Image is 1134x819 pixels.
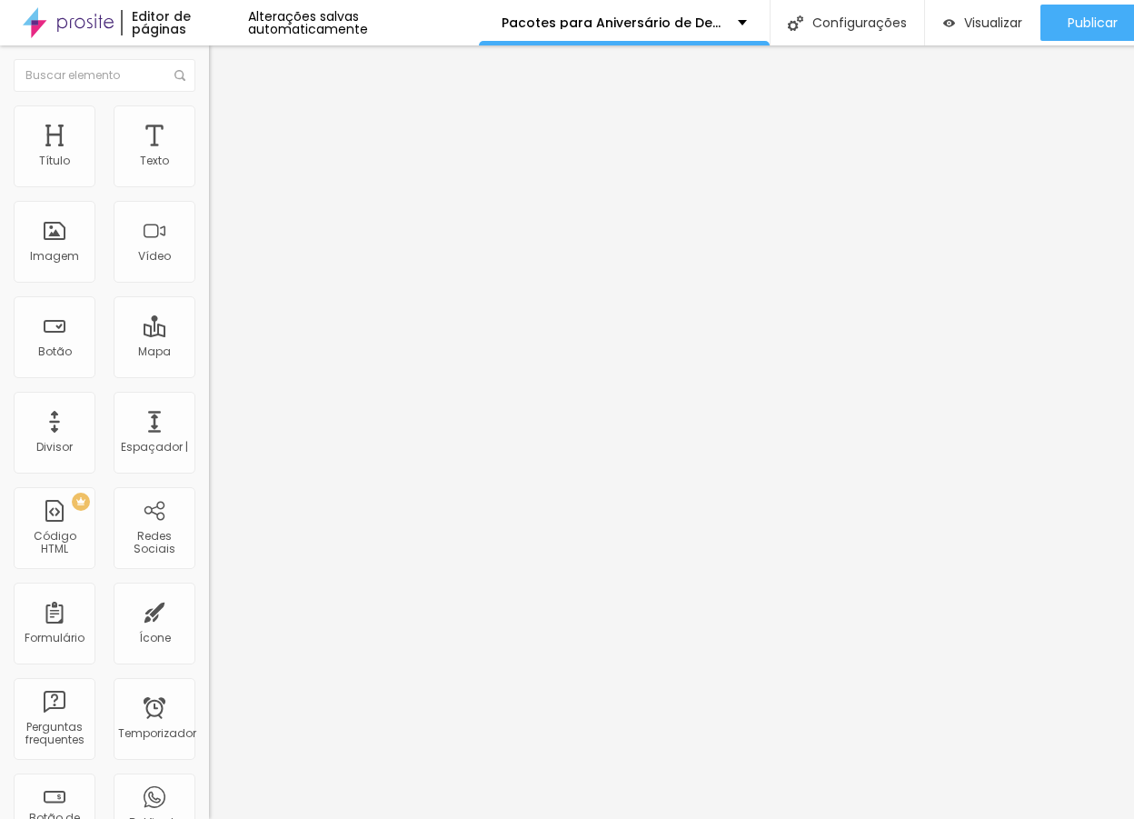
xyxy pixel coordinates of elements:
[39,155,70,167] div: Título
[502,16,724,29] p: Pacotes para Aniversário de Debutante
[38,345,72,358] div: Botão
[140,155,169,167] div: Texto
[138,250,171,263] div: Vídeo
[925,5,1040,41] button: Visualizar
[18,530,90,556] div: Código HTML
[36,441,73,454] div: Divisor
[25,632,85,644] div: Formulário
[121,10,247,35] div: Editor de páginas
[943,15,955,31] img: view-1.svg
[118,727,190,740] div: Temporizador
[964,15,1022,30] span: Visualizar
[121,441,188,454] div: Espaçador |
[248,10,479,35] div: Alterações salvas automaticamente
[30,250,79,263] div: Imagem
[139,632,171,644] div: Ícone
[788,15,803,31] img: Ícone
[1068,15,1118,30] span: Publicar
[138,345,171,358] div: Mapa
[118,530,190,556] div: Redes Sociais
[14,59,195,92] input: Buscar elemento
[812,16,907,29] font: Configurações
[18,721,90,747] div: Perguntas frequentes
[174,70,185,81] img: Ícone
